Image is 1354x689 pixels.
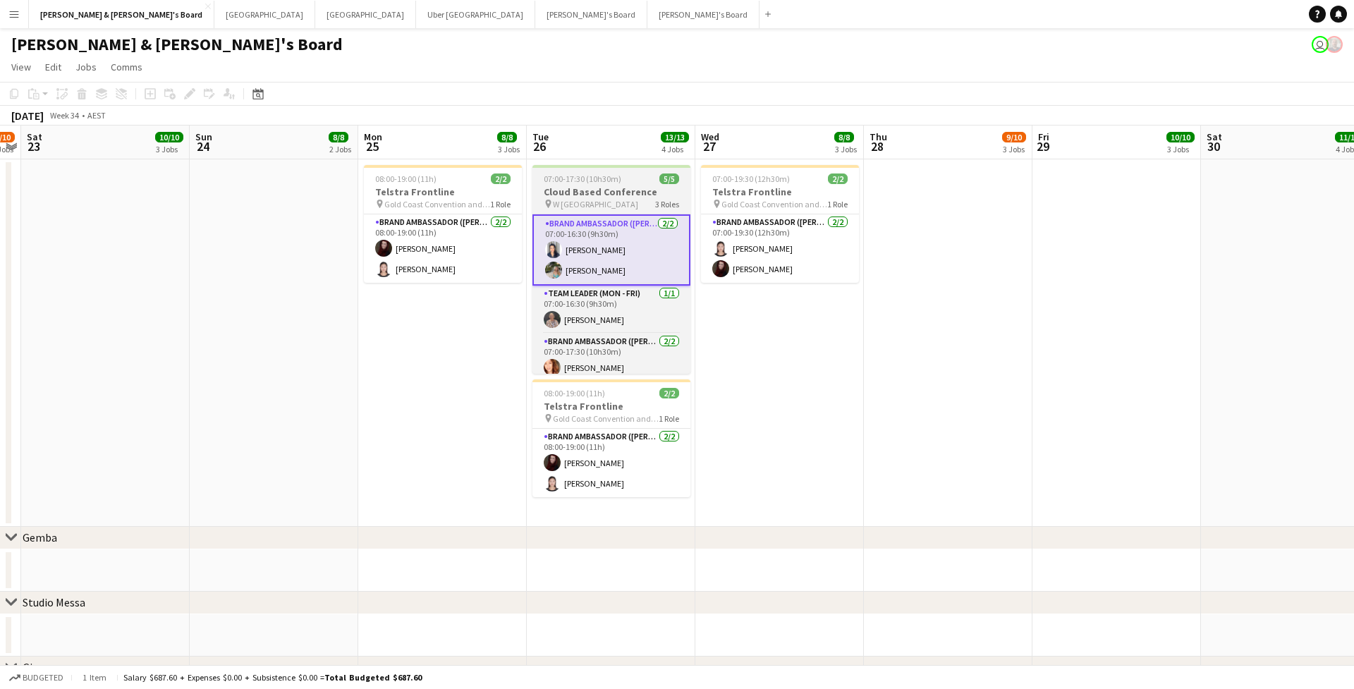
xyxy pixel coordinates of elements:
[701,185,859,198] h3: Telstra Frontline
[659,413,679,424] span: 1 Role
[544,173,621,184] span: 07:00-17:30 (10h30m)
[364,214,522,283] app-card-role: Brand Ambassador ([PERSON_NAME])2/208:00-19:00 (11h)[PERSON_NAME][PERSON_NAME]
[661,132,689,142] span: 13/13
[75,61,97,73] span: Jobs
[490,199,511,209] span: 1 Role
[699,138,719,154] span: 27
[324,672,422,683] span: Total Budgeted $687.60
[828,173,848,184] span: 2/2
[329,144,351,154] div: 2 Jobs
[39,58,67,76] a: Edit
[532,130,549,143] span: Tue
[375,173,437,184] span: 08:00-19:00 (11h)
[105,58,148,76] a: Comms
[27,130,42,143] span: Sat
[23,660,59,674] div: Givergy
[195,130,212,143] span: Sun
[544,388,605,398] span: 08:00-19:00 (11h)
[532,400,690,413] h3: Telstra Frontline
[834,132,854,142] span: 8/8
[498,144,520,154] div: 3 Jobs
[532,214,690,286] app-card-role: Brand Ambassador ([PERSON_NAME])2/207:00-16:30 (9h30m)[PERSON_NAME][PERSON_NAME]
[6,58,37,76] a: View
[701,130,719,143] span: Wed
[1312,36,1329,53] app-user-avatar: Jenny Tu
[362,138,382,154] span: 25
[45,61,61,73] span: Edit
[416,1,535,28] button: Uber [GEOGRAPHIC_DATA]
[25,138,42,154] span: 23
[23,530,57,544] div: Gemba
[655,199,679,209] span: 3 Roles
[123,672,422,683] div: Salary $687.60 + Expenses $0.00 + Subsistence $0.00 =
[214,1,315,28] button: [GEOGRAPHIC_DATA]
[1038,130,1049,143] span: Fri
[156,144,183,154] div: 3 Jobs
[661,144,688,154] div: 4 Jobs
[553,413,659,424] span: Gold Coast Convention and Exhibition Centre
[11,34,343,55] h1: [PERSON_NAME] & [PERSON_NAME]'s Board
[659,388,679,398] span: 2/2
[87,110,106,121] div: AEST
[155,132,183,142] span: 10/10
[29,1,214,28] button: [PERSON_NAME] & [PERSON_NAME]'s Board
[659,173,679,184] span: 5/5
[315,1,416,28] button: [GEOGRAPHIC_DATA]
[1002,132,1026,142] span: 9/10
[23,673,63,683] span: Budgeted
[1204,138,1222,154] span: 30
[532,286,690,334] app-card-role: Team Leader (Mon - Fri)1/107:00-16:30 (9h30m)[PERSON_NAME]
[535,1,647,28] button: [PERSON_NAME]'s Board
[1003,144,1025,154] div: 3 Jobs
[364,165,522,283] app-job-card: 08:00-19:00 (11h)2/2Telstra Frontline Gold Coast Convention and Exhibition Centre1 RoleBrand Amba...
[835,144,857,154] div: 3 Jobs
[111,61,142,73] span: Comms
[329,132,348,142] span: 8/8
[1326,36,1343,53] app-user-avatar: Neil Burton
[47,110,82,121] span: Week 34
[70,58,102,76] a: Jobs
[7,670,66,685] button: Budgeted
[23,595,85,609] div: Studio Messa
[721,199,827,209] span: Gold Coast Convention and Exhibition Centre
[11,109,44,123] div: [DATE]
[11,61,31,73] span: View
[384,199,490,209] span: Gold Coast Convention and Exhibition Centre
[647,1,760,28] button: [PERSON_NAME]'s Board
[1036,138,1049,154] span: 29
[364,130,382,143] span: Mon
[530,138,549,154] span: 26
[553,199,638,209] span: W [GEOGRAPHIC_DATA]
[701,214,859,283] app-card-role: Brand Ambassador ([PERSON_NAME])2/207:00-19:30 (12h30m)[PERSON_NAME][PERSON_NAME]
[364,185,522,198] h3: Telstra Frontline
[491,173,511,184] span: 2/2
[1207,130,1222,143] span: Sat
[712,173,790,184] span: 07:00-19:30 (12h30m)
[701,165,859,283] app-job-card: 07:00-19:30 (12h30m)2/2Telstra Frontline Gold Coast Convention and Exhibition Centre1 RoleBrand A...
[867,138,887,154] span: 28
[1167,144,1194,154] div: 3 Jobs
[532,334,690,402] app-card-role: Brand Ambassador ([PERSON_NAME])2/207:00-17:30 (10h30m)[PERSON_NAME]
[78,672,111,683] span: 1 item
[827,199,848,209] span: 1 Role
[532,429,690,497] app-card-role: Brand Ambassador ([PERSON_NAME])2/208:00-19:00 (11h)[PERSON_NAME][PERSON_NAME]
[532,379,690,497] app-job-card: 08:00-19:00 (11h)2/2Telstra Frontline Gold Coast Convention and Exhibition Centre1 RoleBrand Amba...
[870,130,887,143] span: Thu
[193,138,212,154] span: 24
[497,132,517,142] span: 8/8
[1166,132,1195,142] span: 10/10
[532,165,690,374] app-job-card: 07:00-17:30 (10h30m)5/5Cloud Based Conference W [GEOGRAPHIC_DATA]3 RolesBrand Ambassador ([PERSON...
[532,185,690,198] h3: Cloud Based Conference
